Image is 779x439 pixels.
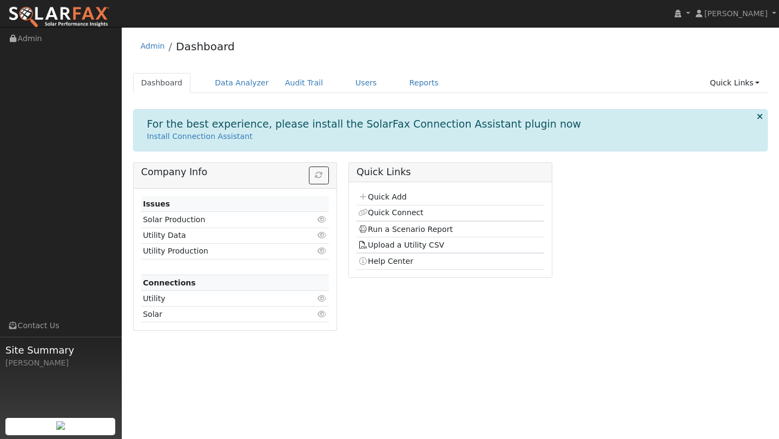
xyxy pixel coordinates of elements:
a: Users [347,73,385,93]
a: Quick Connect [358,208,423,217]
a: Audit Trail [277,73,331,93]
a: Quick Add [358,192,406,201]
div: [PERSON_NAME] [5,357,116,369]
i: Click to view [318,310,327,318]
td: Utility [141,291,299,307]
i: Click to view [318,231,327,239]
a: Reports [401,73,447,93]
strong: Connections [143,278,196,287]
h1: For the best experience, please install the SolarFax Connection Assistant plugin now [147,118,582,130]
i: Click to view [318,216,327,223]
i: Click to view [318,247,327,255]
img: SolarFax [8,6,110,29]
strong: Issues [143,199,170,208]
a: Install Connection Assistant [147,132,253,141]
a: Upload a Utility CSV [358,241,444,249]
td: Utility Production [141,243,299,259]
a: Run a Scenario Report [358,225,453,234]
span: [PERSON_NAME] [704,9,768,18]
td: Utility Data [141,228,299,243]
a: Admin [141,42,165,50]
td: Solar Production [141,212,299,228]
a: Help Center [358,257,413,265]
h5: Company Info [141,167,329,178]
i: Click to view [318,295,327,302]
h5: Quick Links [357,167,544,178]
td: Solar [141,307,299,322]
a: Data Analyzer [207,73,277,93]
a: Dashboard [133,73,191,93]
a: Dashboard [176,40,235,53]
img: retrieve [56,421,65,430]
span: Site Summary [5,343,116,357]
a: Quick Links [702,73,768,93]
